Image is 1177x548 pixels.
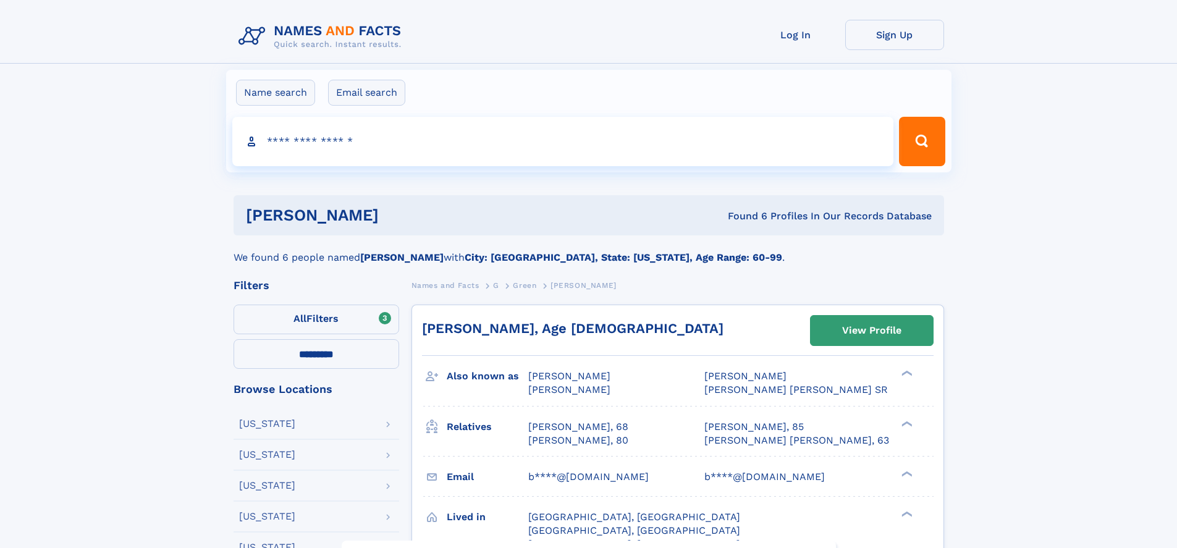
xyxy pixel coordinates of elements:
[898,510,913,518] div: ❯
[236,80,315,106] label: Name search
[465,251,782,263] b: City: [GEOGRAPHIC_DATA], State: [US_STATE], Age Range: 60-99
[746,20,845,50] a: Log In
[411,277,479,293] a: Names and Facts
[704,420,804,434] a: [PERSON_NAME], 85
[239,419,295,429] div: [US_STATE]
[528,511,740,523] span: [GEOGRAPHIC_DATA], [GEOGRAPHIC_DATA]
[528,384,610,395] span: [PERSON_NAME]
[239,512,295,521] div: [US_STATE]
[811,316,933,345] a: View Profile
[898,369,913,377] div: ❯
[493,281,499,290] span: G
[528,370,610,382] span: [PERSON_NAME]
[447,507,528,528] h3: Lived in
[293,313,306,324] span: All
[234,280,399,291] div: Filters
[898,470,913,478] div: ❯
[704,370,787,382] span: [PERSON_NAME]
[232,117,894,166] input: search input
[328,80,405,106] label: Email search
[234,305,399,334] label: Filters
[234,20,411,53] img: Logo Names and Facts
[513,277,536,293] a: Green
[704,384,888,395] span: [PERSON_NAME] [PERSON_NAME] SR
[528,434,628,447] a: [PERSON_NAME], 80
[898,419,913,428] div: ❯
[239,450,295,460] div: [US_STATE]
[234,235,944,265] div: We found 6 people named with .
[704,434,889,447] a: [PERSON_NAME] [PERSON_NAME], 63
[493,277,499,293] a: G
[422,321,723,336] a: [PERSON_NAME], Age [DEMOGRAPHIC_DATA]
[447,466,528,487] h3: Email
[553,209,932,223] div: Found 6 Profiles In Our Records Database
[513,281,536,290] span: Green
[528,525,740,536] span: [GEOGRAPHIC_DATA], [GEOGRAPHIC_DATA]
[360,251,444,263] b: [PERSON_NAME]
[899,117,945,166] button: Search Button
[246,208,554,223] h1: [PERSON_NAME]
[447,366,528,387] h3: Also known as
[845,20,944,50] a: Sign Up
[551,281,617,290] span: [PERSON_NAME]
[234,384,399,395] div: Browse Locations
[447,416,528,437] h3: Relatives
[528,420,628,434] a: [PERSON_NAME], 68
[239,481,295,491] div: [US_STATE]
[842,316,901,345] div: View Profile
